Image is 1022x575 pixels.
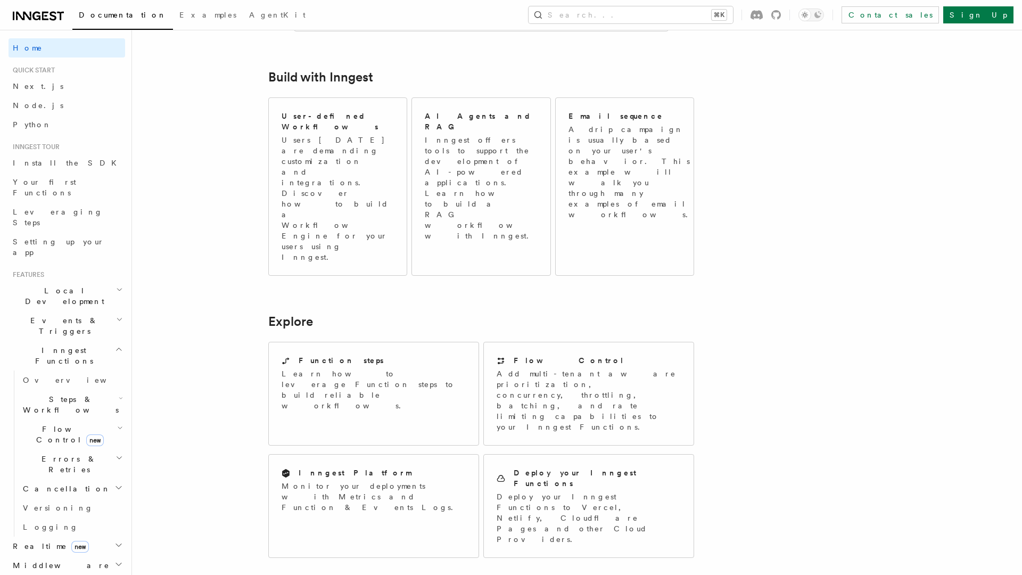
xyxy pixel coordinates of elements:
a: Install the SDK [9,153,125,172]
span: Versioning [23,504,93,512]
a: User-defined WorkflowsUsers [DATE] are demanding customization and integrations. Discover how to ... [268,97,407,276]
span: Flow Control [19,424,117,445]
span: Errors & Retries [19,454,116,475]
a: Overview [19,371,125,390]
span: Events & Triggers [9,315,116,336]
span: Leveraging Steps [13,208,103,227]
a: AgentKit [243,3,312,29]
button: Middleware [9,556,125,575]
a: Your first Functions [9,172,125,202]
a: Python [9,115,125,134]
a: Home [9,38,125,57]
a: AI Agents and RAGInngest offers tools to support the development of AI-powered applications. Lear... [411,97,550,276]
p: Inngest offers tools to support the development of AI-powered applications. Learn how to build a ... [425,135,539,241]
a: Build with Inngest [268,70,373,85]
span: Python [13,120,52,129]
a: Versioning [19,498,125,517]
span: Install the SDK [13,159,123,167]
span: Quick start [9,66,55,75]
button: Local Development [9,281,125,311]
a: Logging [19,517,125,537]
a: Contact sales [842,6,939,23]
a: Inngest PlatformMonitor your deployments with Metrics and Function & Events Logs. [268,454,479,558]
a: Documentation [72,3,173,30]
h2: Inngest Platform [299,467,411,478]
p: Monitor your deployments with Metrics and Function & Events Logs. [282,481,466,513]
h2: User-defined Workflows [282,111,394,132]
h2: AI Agents and RAG [425,111,539,132]
span: Cancellation [19,483,111,494]
span: Your first Functions [13,178,76,197]
a: Flow ControlAdd multi-tenant aware prioritization, concurrency, throttling, batching, and rate li... [483,342,694,446]
button: Events & Triggers [9,311,125,341]
span: Inngest Functions [9,345,115,366]
a: Function stepsLearn how to leverage Function steps to build reliable workflows. [268,342,479,446]
span: Examples [179,11,236,19]
h2: Email sequence [568,111,663,121]
button: Steps & Workflows [19,390,125,420]
span: new [71,541,89,553]
span: Realtime [9,541,89,552]
kbd: ⌘K [712,10,727,20]
p: Users [DATE] are demanding customization and integrations. Discover how to build a Workflow Engin... [282,135,394,262]
button: Flow Controlnew [19,420,125,449]
span: Local Development [9,285,116,307]
span: Middleware [9,560,110,571]
h2: Flow Control [514,355,624,366]
p: Deploy your Inngest Functions to Vercel, Netlify, Cloudflare Pages and other Cloud Providers. [497,491,681,545]
p: Learn how to leverage Function steps to build reliable workflows. [282,368,466,411]
a: Next.js [9,77,125,96]
a: Node.js [9,96,125,115]
span: Documentation [79,11,167,19]
button: Inngest Functions [9,341,125,371]
span: AgentKit [249,11,306,19]
a: Deploy your Inngest FunctionsDeploy your Inngest Functions to Vercel, Netlify, Cloudflare Pages a... [483,454,694,558]
span: new [86,434,104,446]
h2: Deploy your Inngest Functions [514,467,681,489]
a: Email sequenceA drip campaign is usually based on your user's behavior. This example will walk yo... [555,97,694,276]
span: Logging [23,523,78,531]
button: Toggle dark mode [798,9,824,21]
button: Search...⌘K [529,6,733,23]
span: Overview [23,376,133,384]
p: A drip campaign is usually based on your user's behavior. This example will walk you through many... [568,124,694,220]
a: Setting up your app [9,232,125,262]
a: Examples [173,3,243,29]
button: Realtimenew [9,537,125,556]
span: Inngest tour [9,143,60,151]
p: Add multi-tenant aware prioritization, concurrency, throttling, batching, and rate limiting capab... [497,368,681,432]
span: Node.js [13,101,63,110]
span: Features [9,270,44,279]
div: Inngest Functions [9,371,125,537]
a: Sign Up [943,6,1013,23]
span: Next.js [13,82,63,91]
a: Explore [268,314,313,329]
span: Setting up your app [13,237,104,257]
button: Errors & Retries [19,449,125,479]
h2: Function steps [299,355,384,366]
span: Home [13,43,43,53]
span: Steps & Workflows [19,394,119,415]
button: Cancellation [19,479,125,498]
a: Leveraging Steps [9,202,125,232]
